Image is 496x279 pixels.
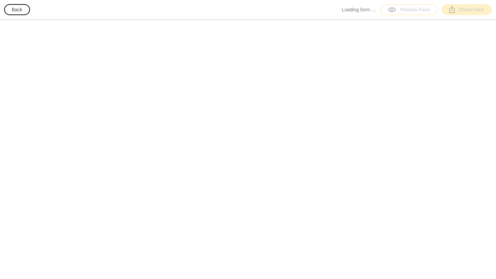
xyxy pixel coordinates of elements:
button: Back [4,4,30,15]
a: Share Form [442,4,492,15]
div: Share Form [449,6,484,13]
div: Preview Form [388,6,430,13]
a: Preview Form [380,4,437,15]
span: Loading form … [342,6,376,13]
